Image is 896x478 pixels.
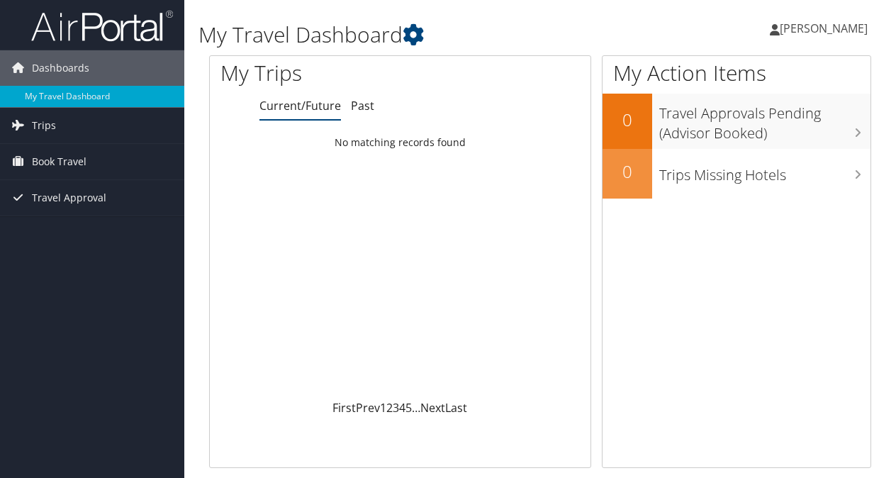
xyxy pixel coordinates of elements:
[356,400,380,416] a: Prev
[405,400,412,416] a: 5
[351,98,374,113] a: Past
[659,96,870,143] h3: Travel Approvals Pending (Advisor Booked)
[210,130,590,155] td: No matching records found
[603,58,870,88] h1: My Action Items
[770,7,882,50] a: [PERSON_NAME]
[420,400,445,416] a: Next
[412,400,420,416] span: …
[603,160,652,184] h2: 0
[603,94,870,148] a: 0Travel Approvals Pending (Advisor Booked)
[603,108,652,132] h2: 0
[445,400,467,416] a: Last
[393,400,399,416] a: 3
[220,58,421,88] h1: My Trips
[659,158,870,185] h3: Trips Missing Hotels
[198,20,654,50] h1: My Travel Dashboard
[32,180,106,216] span: Travel Approval
[32,50,89,86] span: Dashboards
[332,400,356,416] a: First
[399,400,405,416] a: 4
[32,144,86,179] span: Book Travel
[380,400,386,416] a: 1
[603,149,870,199] a: 0Trips Missing Hotels
[386,400,393,416] a: 2
[780,21,868,36] span: [PERSON_NAME]
[32,108,56,143] span: Trips
[259,98,341,113] a: Current/Future
[31,9,173,43] img: airportal-logo.png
